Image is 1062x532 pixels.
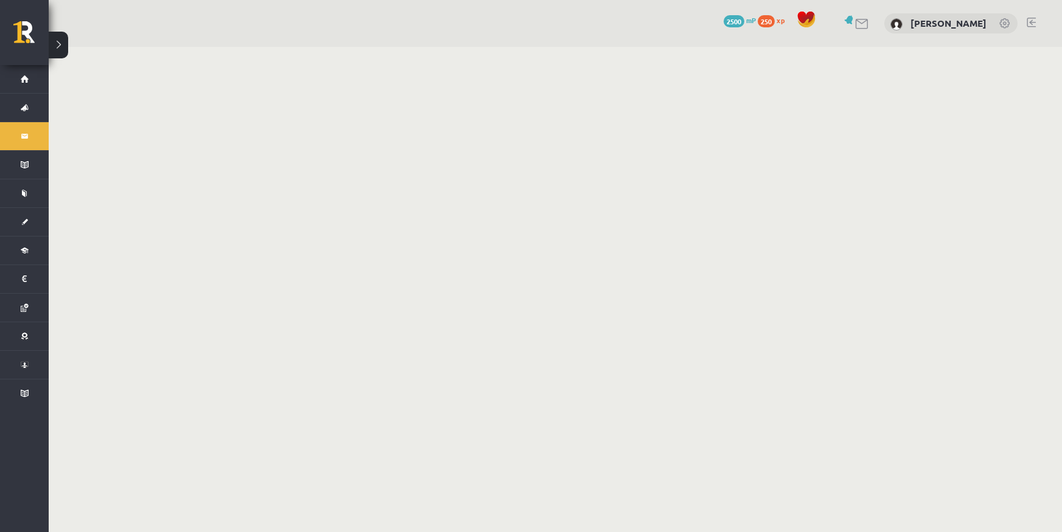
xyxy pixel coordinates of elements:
img: Matīss Liepiņš [890,18,903,30]
a: 2500 mP [724,15,756,25]
a: Rīgas 1. Tālmācības vidusskola [13,21,49,52]
a: 250 xp [758,15,791,25]
span: 250 [758,15,775,27]
span: xp [777,15,784,25]
span: 2500 [724,15,744,27]
span: mP [746,15,756,25]
a: [PERSON_NAME] [910,17,987,29]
